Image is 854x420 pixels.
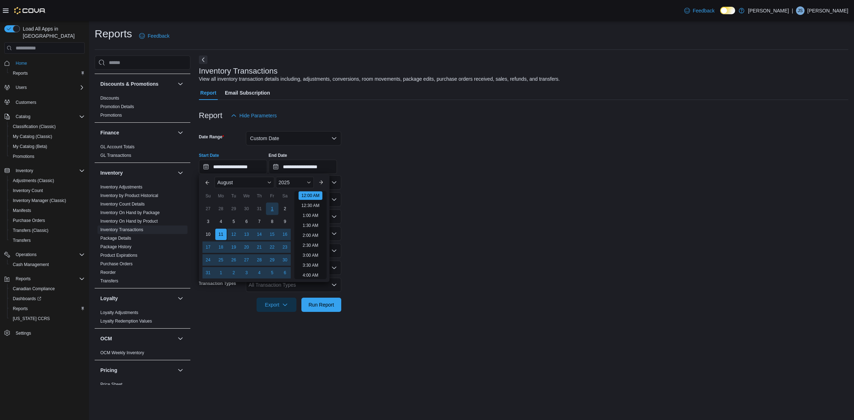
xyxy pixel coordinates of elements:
div: day-1 [215,267,227,278]
span: GL Account Totals [100,144,135,150]
button: Open list of options [331,197,337,202]
span: Transfers [100,278,118,284]
label: Transaction Types [199,281,236,286]
span: 2025 [279,180,290,185]
label: End Date [269,153,287,158]
a: My Catalog (Beta) [10,142,50,151]
div: Jesse Smith [796,6,805,15]
div: day-20 [241,241,252,253]
a: Inventory Adjustments [100,185,142,190]
span: Transfers (Classic) [13,228,48,233]
p: [PERSON_NAME] [748,6,789,15]
li: 12:30 AM [299,201,322,210]
div: day-30 [279,254,291,266]
button: Open list of options [331,231,337,236]
span: Classification (Classic) [10,122,85,131]
a: My Catalog (Classic) [10,132,55,141]
div: day-24 [202,254,214,266]
div: We [241,190,252,202]
button: Adjustments (Classic) [7,176,88,186]
div: day-10 [202,229,214,240]
span: Dashboards [10,294,85,303]
label: Start Date [199,153,219,158]
span: August [217,180,233,185]
div: day-16 [279,229,291,240]
a: Transfers (Classic) [10,226,51,235]
span: Feedback [148,32,169,39]
button: Operations [13,250,39,259]
span: Run Report [309,301,334,308]
div: day-13 [241,229,252,240]
span: Purchase Orders [13,218,45,223]
a: Inventory Count [10,186,46,195]
h3: OCM [100,335,112,342]
li: 1:00 AM [300,211,321,220]
span: Inventory Manager (Classic) [10,196,85,205]
span: Operations [13,250,85,259]
span: Inventory [13,166,85,175]
button: Cash Management [7,260,88,270]
button: Loyalty [100,295,175,302]
a: Product Expirations [100,253,137,258]
h3: Finance [100,129,119,136]
a: Settings [13,329,34,337]
div: View all inventory transaction details including, adjustments, conversions, room movements, packa... [199,75,560,83]
ul: Time [294,191,327,279]
a: Package History [100,244,131,249]
a: Classification (Classic) [10,122,59,131]
input: Dark Mode [720,7,735,14]
button: Open list of options [331,214,337,219]
div: OCM [95,349,190,360]
div: day-28 [215,203,227,214]
div: day-3 [241,267,252,278]
a: Reports [10,304,31,313]
a: Inventory On Hand by Package [100,210,160,215]
button: My Catalog (Classic) [7,132,88,142]
div: day-4 [215,216,227,227]
span: JS [798,6,803,15]
a: Inventory by Product Historical [100,193,158,198]
span: Reports [13,70,28,76]
a: Purchase Orders [10,216,48,225]
button: Inventory [13,166,36,175]
div: Th [254,190,265,202]
a: OCM Weekly Inventory [100,350,144,355]
p: [PERSON_NAME] [807,6,848,15]
div: day-27 [202,203,214,214]
a: Purchase Orders [100,261,133,266]
a: Inventory On Hand by Product [100,219,158,224]
div: day-26 [228,254,239,266]
span: Inventory Count Details [100,201,145,207]
a: Transfers [10,236,33,245]
button: Manifests [7,206,88,216]
span: Reports [10,304,85,313]
a: Package Details [100,236,131,241]
a: Cash Management [10,260,52,269]
span: Purchase Orders [10,216,85,225]
button: Operations [1,250,88,260]
button: Pricing [100,367,175,374]
nav: Complex example [4,55,85,357]
input: Press the down key to open a popover containing a calendar. [269,160,337,174]
span: My Catalog (Classic) [13,134,52,139]
span: Reports [10,69,85,78]
button: Hide Parameters [228,108,280,123]
li: 2:00 AM [300,231,321,240]
button: Catalog [13,112,33,121]
button: Home [1,58,88,68]
div: day-30 [241,203,252,214]
button: Next [199,55,207,64]
div: day-14 [254,229,265,240]
button: Promotions [7,151,88,161]
a: Reorder [100,270,116,275]
span: [US_STATE] CCRS [13,316,50,321]
div: day-4 [254,267,265,278]
div: day-11 [215,229,227,240]
span: Purchase Orders [100,261,133,267]
a: Adjustments (Classic) [10,176,57,185]
a: Dashboards [10,294,44,303]
span: Discounts [100,95,119,101]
